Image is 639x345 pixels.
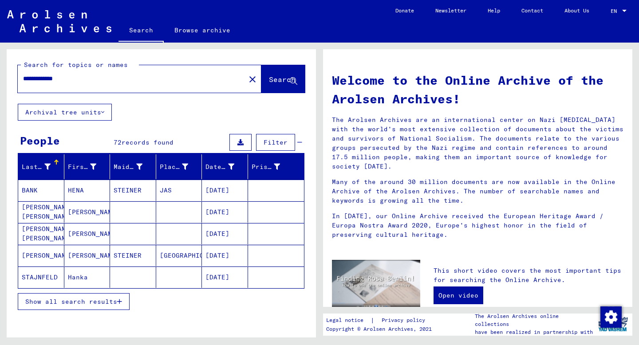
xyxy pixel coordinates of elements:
[22,160,64,174] div: Last Name
[164,20,241,41] a: Browse archive
[64,267,110,288] mat-cell: Hanka
[18,154,64,179] mat-header-cell: Last Name
[160,162,189,172] div: Place of Birth
[434,286,483,304] a: Open video
[332,260,420,308] img: video.jpg
[64,154,110,179] mat-header-cell: First Name
[110,245,156,266] mat-cell: STEINER
[160,160,202,174] div: Place of Birth
[64,180,110,201] mat-cell: HENA
[156,180,202,201] mat-cell: JAS
[375,316,436,325] a: Privacy policy
[202,180,248,201] mat-cell: [DATE]
[118,20,164,43] a: Search
[24,61,128,69] mat-label: Search for topics or names
[122,138,174,146] span: records found
[264,138,288,146] span: Filter
[269,75,296,84] span: Search
[202,154,248,179] mat-header-cell: Date of Birth
[68,160,110,174] div: First Name
[205,160,248,174] div: Date of Birth
[202,201,248,223] mat-cell: [DATE]
[326,316,436,325] div: |
[332,71,623,108] h1: Welcome to the Online Archive of the Arolsen Archives!
[114,162,142,172] div: Maiden Name
[156,245,202,266] mat-cell: [GEOGRAPHIC_DATA]
[202,223,248,244] mat-cell: [DATE]
[110,180,156,201] mat-cell: STEINER
[18,104,112,121] button: Archival tree units
[202,245,248,266] mat-cell: [DATE]
[600,306,622,328] img: Change consent
[18,245,64,266] mat-cell: [PERSON_NAME]
[475,328,594,336] p: have been realized in partnership with
[332,212,623,239] p: In [DATE], our Online Archive received the European Heritage Award / Europa Nostra Award 2020, Eu...
[252,160,294,174] div: Prisoner #
[7,10,111,32] img: Arolsen_neg.svg
[261,65,305,93] button: Search
[64,223,110,244] mat-cell: [PERSON_NAME]
[18,267,64,288] mat-cell: STAJNFELD
[205,162,234,172] div: Date of Birth
[68,162,97,172] div: First Name
[20,133,60,149] div: People
[18,223,64,244] mat-cell: [PERSON_NAME] [PERSON_NAME]
[248,154,304,179] mat-header-cell: Prisoner #
[256,134,295,151] button: Filter
[252,162,280,172] div: Prisoner #
[434,266,623,285] p: This short video covers the most important tips for searching the Online Archive.
[22,162,51,172] div: Last Name
[332,177,623,205] p: Many of the around 30 million documents are now available in the Online Archive of the Arolsen Ar...
[18,201,64,223] mat-cell: [PERSON_NAME] [PERSON_NAME]
[114,138,122,146] span: 72
[156,154,202,179] mat-header-cell: Place of Birth
[110,154,156,179] mat-header-cell: Maiden Name
[326,316,371,325] a: Legal notice
[25,298,117,306] span: Show all search results
[475,312,594,328] p: The Arolsen Archives online collections
[326,325,436,333] p: Copyright © Arolsen Archives, 2021
[114,160,156,174] div: Maiden Name
[64,201,110,223] mat-cell: [PERSON_NAME]
[247,74,258,85] mat-icon: close
[596,313,630,335] img: yv_logo.png
[18,180,64,201] mat-cell: BANK
[611,8,620,14] span: EN
[64,245,110,266] mat-cell: [PERSON_NAME]
[332,115,623,171] p: The Arolsen Archives are an international center on Nazi [MEDICAL_DATA] with the world’s most ext...
[18,293,130,310] button: Show all search results
[244,70,261,88] button: Clear
[202,267,248,288] mat-cell: [DATE]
